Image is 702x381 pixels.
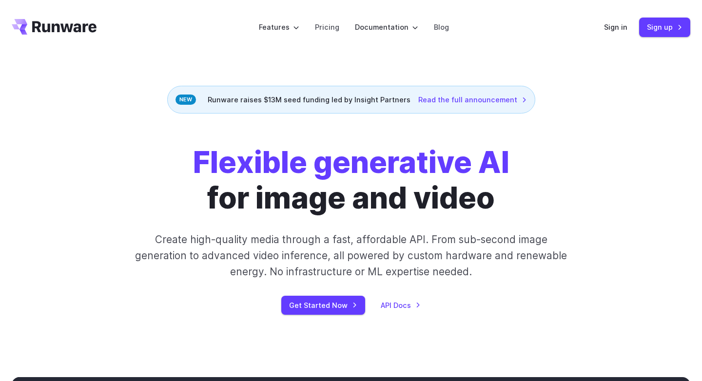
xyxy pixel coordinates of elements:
[193,145,509,216] h1: for image and video
[134,231,568,280] p: Create high-quality media through a fast, affordable API. From sub-second image generation to adv...
[418,94,527,105] a: Read the full announcement
[639,18,690,37] a: Sign up
[315,21,339,33] a: Pricing
[167,86,535,114] div: Runware raises $13M seed funding led by Insight Partners
[193,144,509,180] strong: Flexible generative AI
[381,300,421,311] a: API Docs
[259,21,299,33] label: Features
[12,19,97,35] a: Go to /
[281,296,365,315] a: Get Started Now
[434,21,449,33] a: Blog
[604,21,627,33] a: Sign in
[355,21,418,33] label: Documentation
